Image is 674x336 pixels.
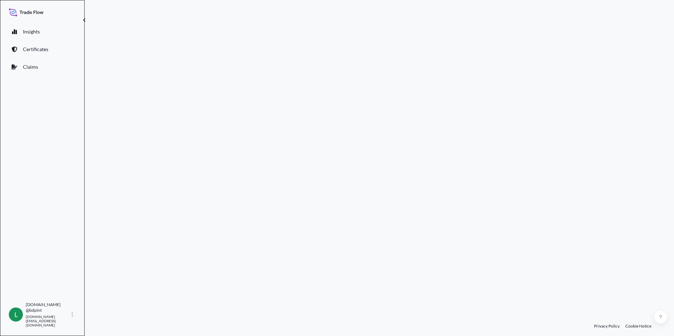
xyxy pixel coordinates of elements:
a: Certificates [6,42,79,56]
a: Insights [6,25,79,39]
a: Cookie Notice [625,323,651,329]
p: Insights [23,28,40,35]
span: L [14,311,18,318]
p: [DOMAIN_NAME][EMAIL_ADDRESS][DOMAIN_NAME] [26,315,70,327]
a: Claims [6,60,79,74]
p: Certificates [23,46,48,53]
p: [DOMAIN_NAME] @bdpint [26,302,70,313]
p: Claims [23,63,38,70]
a: Privacy Policy [594,323,620,329]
